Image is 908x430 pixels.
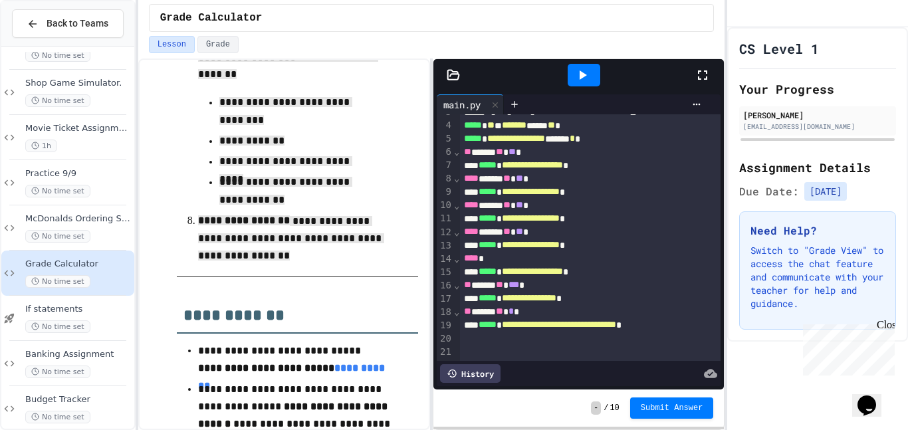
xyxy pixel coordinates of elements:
span: Shop Game Simulator. [25,78,132,89]
span: - [591,401,601,415]
iframe: chat widget [852,377,895,417]
span: Fold line [453,306,460,317]
span: No time set [25,320,90,333]
span: Fold line [453,253,460,264]
span: No time set [25,411,90,423]
div: 14 [437,253,453,266]
span: No time set [25,185,90,197]
div: [PERSON_NAME] [743,109,892,121]
div: 5 [437,132,453,146]
span: Fold line [453,280,460,290]
div: 7 [437,159,453,172]
div: 6 [437,146,453,159]
button: Grade [197,36,239,53]
p: Switch to "Grade View" to access the chat feature and communicate with your teacher for help and ... [750,244,885,310]
div: [EMAIL_ADDRESS][DOMAIN_NAME] [743,122,892,132]
span: / [604,403,608,413]
span: No time set [25,275,90,288]
iframe: chat widget [798,319,895,376]
span: 1h [25,140,57,152]
div: 17 [437,292,453,306]
div: 10 [437,199,453,212]
div: 19 [437,319,453,332]
span: McDonalds Ordering System [25,213,132,225]
span: If statements [25,304,132,315]
span: No time set [25,366,90,378]
span: Grade Calculator [25,259,132,270]
span: Fold line [453,173,460,183]
div: History [440,364,501,383]
span: [DATE] [804,182,847,201]
div: 13 [437,239,453,253]
div: 15 [437,266,453,279]
div: main.py [437,94,504,114]
span: Submit Answer [641,403,703,413]
div: 8 [437,172,453,185]
div: 11 [437,212,453,225]
button: Lesson [149,36,195,53]
span: Fold line [453,146,460,157]
span: Banking Assignment [25,349,132,360]
span: Fold line [453,227,460,237]
span: Fold line [453,200,460,211]
div: 20 [437,332,453,346]
div: 4 [437,119,453,132]
div: 12 [437,226,453,239]
h3: Need Help? [750,223,885,239]
span: Grade Calculator [160,10,263,26]
div: main.py [437,98,487,112]
span: Budget Tracker [25,394,132,405]
span: No time set [25,94,90,107]
span: No time set [25,49,90,62]
span: Due Date: [739,183,799,199]
h1: CS Level 1 [739,39,819,58]
span: Movie Ticket Assignment [25,123,132,134]
span: 10 [610,403,619,413]
h2: Your Progress [739,80,896,98]
button: Submit Answer [630,397,714,419]
div: 21 [437,346,453,359]
span: No time set [25,230,90,243]
div: 9 [437,185,453,199]
span: Back to Teams [47,17,108,31]
div: 16 [437,279,453,292]
span: Practice 9/9 [25,168,132,179]
button: Back to Teams [12,9,124,38]
h2: Assignment Details [739,158,896,177]
div: 18 [437,306,453,319]
div: Chat with us now!Close [5,5,92,84]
